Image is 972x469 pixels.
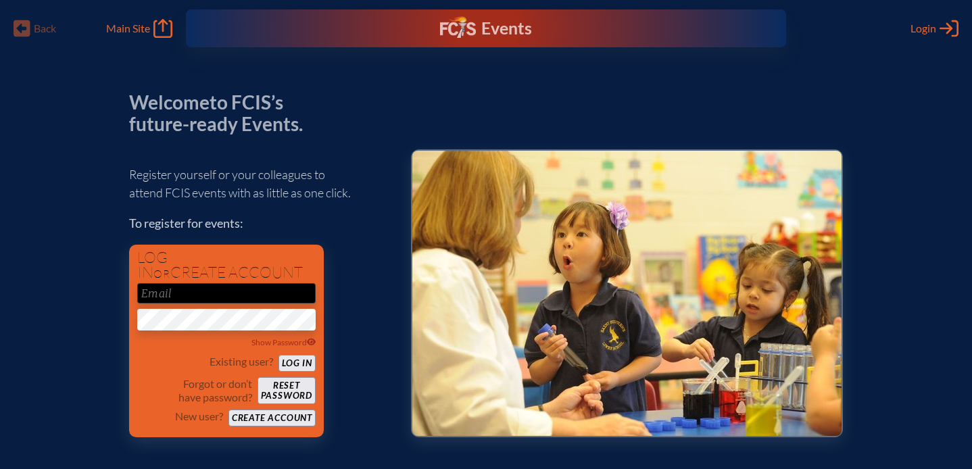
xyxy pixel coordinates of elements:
[258,377,316,404] button: Resetpassword
[228,410,316,426] button: Create account
[358,16,614,41] div: FCIS Events — Future ready
[412,151,842,436] img: Events
[278,355,316,372] button: Log in
[137,250,316,280] h1: Log in create account
[251,337,316,347] span: Show Password
[153,267,170,280] span: or
[910,22,936,35] span: Login
[129,92,318,134] p: Welcome to FCIS’s future-ready Events.
[137,377,252,404] p: Forgot or don’t have password?
[129,166,389,202] p: Register yourself or your colleagues to attend FCIS events with as little as one click.
[129,214,389,232] p: To register for events:
[210,355,273,368] p: Existing user?
[106,22,150,35] span: Main Site
[137,283,316,303] input: Email
[106,19,172,38] a: Main Site
[175,410,223,423] p: New user?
